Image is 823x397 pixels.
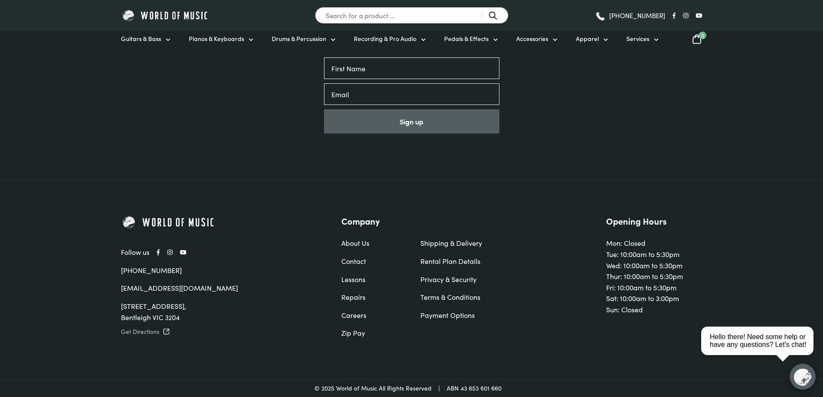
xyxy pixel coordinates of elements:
span: Guitars & Bass [121,34,161,43]
span: [PHONE_NUMBER] [609,12,665,19]
iframe: Chat with our support team [698,302,823,397]
button: Sign up [324,109,499,133]
div: [STREET_ADDRESS], Bentleigh VIC 3204 [121,301,303,323]
span: ABN 43 653 601 660 [447,383,502,394]
a: Privacy & Security [420,274,482,285]
a: Shipping & Delivery [420,238,482,249]
div: Mon: Closed Tue: 10:00am to 5:30pm Wed: 10:00am to 5:30pm Thur: 10:00am to 5:30pm Fri: 10:00am to... [606,215,702,315]
a: Terms & Conditions [420,292,482,303]
span: Services [626,34,649,43]
a: About Us [341,238,403,249]
h3: Company [341,215,482,227]
span: Pedals & Effects [444,34,489,43]
a: Payment Options [420,310,482,321]
input: First Name [324,57,499,79]
img: World of Music [121,9,210,22]
a: Rental Plan Details [420,256,482,267]
span: © 2025 World of Music All Rights Reserved [315,383,432,394]
a: Zip Pay [341,327,403,339]
div: Follow us [121,247,303,258]
input: Search for a product ... [315,7,508,24]
input: Email [324,83,499,105]
span: Apparel [576,34,599,43]
a: [EMAIL_ADDRESS][DOMAIN_NAME] [121,283,238,292]
h3: Opening Hours [606,215,702,227]
span: 0 [699,32,706,39]
span: | [439,383,440,394]
a: [PHONE_NUMBER] [595,9,665,22]
span: Pianos & Keyboards [189,34,244,43]
a: Repairs [341,292,403,303]
span: Accessories [516,34,548,43]
a: Lessons [341,274,403,285]
a: Careers [341,310,403,321]
a: Get Directions [121,326,303,337]
span: Recording & Pro Audio [354,34,416,43]
a: [PHONE_NUMBER] [121,265,182,275]
a: Contact [341,256,403,267]
img: World of Music [121,215,216,229]
span: Drums & Percussion [272,34,326,43]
